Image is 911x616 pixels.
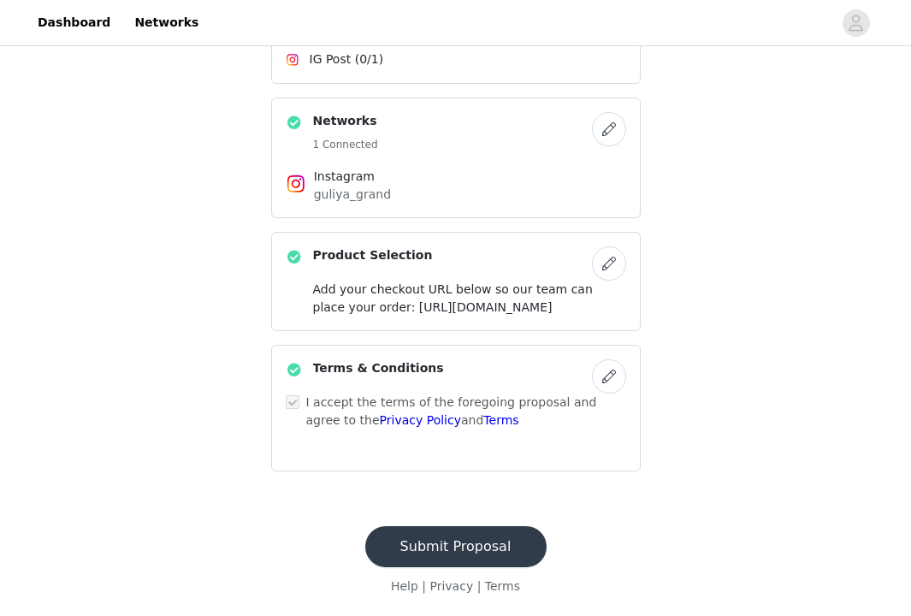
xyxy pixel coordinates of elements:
[848,9,864,37] div: avatar
[306,394,626,429] p: I accept the terms of the foregoing proposal and agree to the and
[313,282,593,314] span: Add your checkout URL below so our team can place your order: [URL][DOMAIN_NAME]
[271,232,641,331] div: Product Selection
[313,359,444,377] h4: Terms & Conditions
[429,579,473,593] a: Privacy
[310,50,384,68] span: IG Post (0/1)
[391,579,418,593] a: Help
[271,98,641,218] div: Networks
[27,3,121,42] a: Dashboard
[485,579,520,593] a: Terms
[365,526,547,567] button: Submit Proposal
[313,137,378,152] h5: 1 Connected
[286,174,306,194] img: Instagram Icon
[124,3,209,42] a: Networks
[271,345,641,471] div: Terms & Conditions
[380,413,461,427] a: Privacy Policy
[314,186,598,204] p: guliya_grand
[313,112,378,130] h4: Networks
[286,53,299,67] img: Instagram Icon
[477,579,482,593] span: |
[313,246,433,264] h4: Product Selection
[483,413,518,427] a: Terms
[422,579,426,593] span: |
[314,168,598,186] h4: Instagram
